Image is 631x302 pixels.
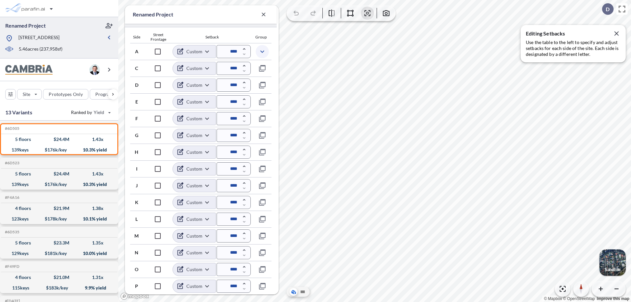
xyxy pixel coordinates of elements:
p: Custom [186,115,202,122]
p: Custom [186,283,202,290]
p: Custom [186,48,202,55]
button: Site Plan [299,288,307,296]
div: Custom [173,128,216,142]
div: Custom [173,229,216,243]
div: J [130,183,143,188]
p: Satellite [605,267,620,272]
p: Use the table to the left to specify and adjust setbacks for each side of the site. Each side is ... [526,39,620,57]
p: Custom [186,233,202,239]
div: N [130,250,143,255]
p: Custom [186,199,202,206]
p: 13 Variants [5,108,32,116]
div: D [130,83,143,87]
p: Custom [186,166,202,172]
h5: Click to copy the code [4,161,19,165]
div: Custom [173,78,216,92]
div: Side [130,35,143,39]
div: Custom [173,179,216,193]
button: Program [90,89,125,100]
p: D [606,6,610,12]
div: Custom [173,196,216,209]
p: [STREET_ADDRESS] [18,34,59,42]
a: Mapbox homepage [120,292,149,300]
p: Custom [186,99,202,105]
div: Custom [173,61,216,75]
button: Site [17,89,42,100]
div: H [130,150,143,154]
p: Custom [186,149,202,155]
div: L [130,217,143,221]
span: Yield [94,109,105,116]
p: Custom [186,266,202,273]
p: Custom [186,132,202,139]
p: Prototypes Only [49,91,83,98]
div: Custom [173,246,216,260]
p: Editing Setbacks [526,30,620,37]
h5: Click to copy the code [4,264,19,269]
div: O [130,267,143,272]
div: A [130,49,143,54]
div: K [130,200,143,205]
p: Program [95,91,114,98]
button: Prototypes Only [43,89,88,100]
a: Mapbox [544,296,562,301]
button: Aerial View [290,288,297,296]
p: Renamed Project [5,22,46,29]
p: Custom [186,216,202,222]
p: Custom [186,249,202,256]
div: C [130,66,143,71]
h5: Click to copy the code [4,230,19,234]
div: Street Frontage [143,33,174,42]
div: G [130,133,143,138]
div: M [130,234,143,238]
div: Custom [173,212,216,226]
button: Ranked by Yield [66,107,115,118]
p: Custom [186,82,202,88]
a: OpenStreetMap [563,296,595,301]
div: Custom [173,145,216,159]
div: Custom [173,162,216,176]
p: 5.46 acres ( 237,958 sf) [19,46,62,53]
img: user logo [89,64,100,75]
div: Custom [173,112,216,126]
a: Improve this map [597,296,629,301]
div: Custom [173,279,216,293]
img: Switcher Image [599,249,626,276]
button: Switcher ImageSatellite [599,249,626,276]
div: Group [251,35,271,39]
div: I [130,167,143,171]
div: E [130,100,143,104]
p: Custom [186,182,202,189]
h5: Click to copy the code [4,126,19,131]
p: Site [23,91,30,98]
p: Custom [186,65,202,72]
div: P [130,284,143,289]
div: Setback [174,35,251,39]
div: Custom [173,45,216,58]
div: Custom [173,95,216,109]
p: Renamed Project [133,11,200,18]
img: BrandImage [5,65,53,75]
div: F [130,116,143,121]
div: Custom [173,263,216,276]
h5: Click to copy the code [4,195,19,200]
